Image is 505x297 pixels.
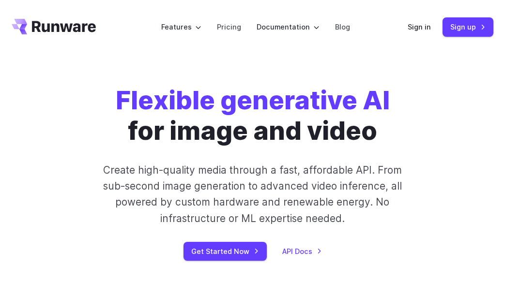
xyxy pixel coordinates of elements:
[408,21,431,32] a: Sign in
[98,162,407,226] p: Create high-quality media through a fast, affordable API. From sub-second image generation to adv...
[335,21,350,32] a: Blog
[161,21,201,32] label: Features
[217,21,241,32] a: Pricing
[443,17,493,36] a: Sign up
[116,85,390,116] strong: Flexible generative AI
[184,242,267,261] a: Get Started Now
[116,85,390,147] h1: for image and video
[257,21,320,32] label: Documentation
[282,246,322,257] a: API Docs
[12,19,96,34] a: Go to /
